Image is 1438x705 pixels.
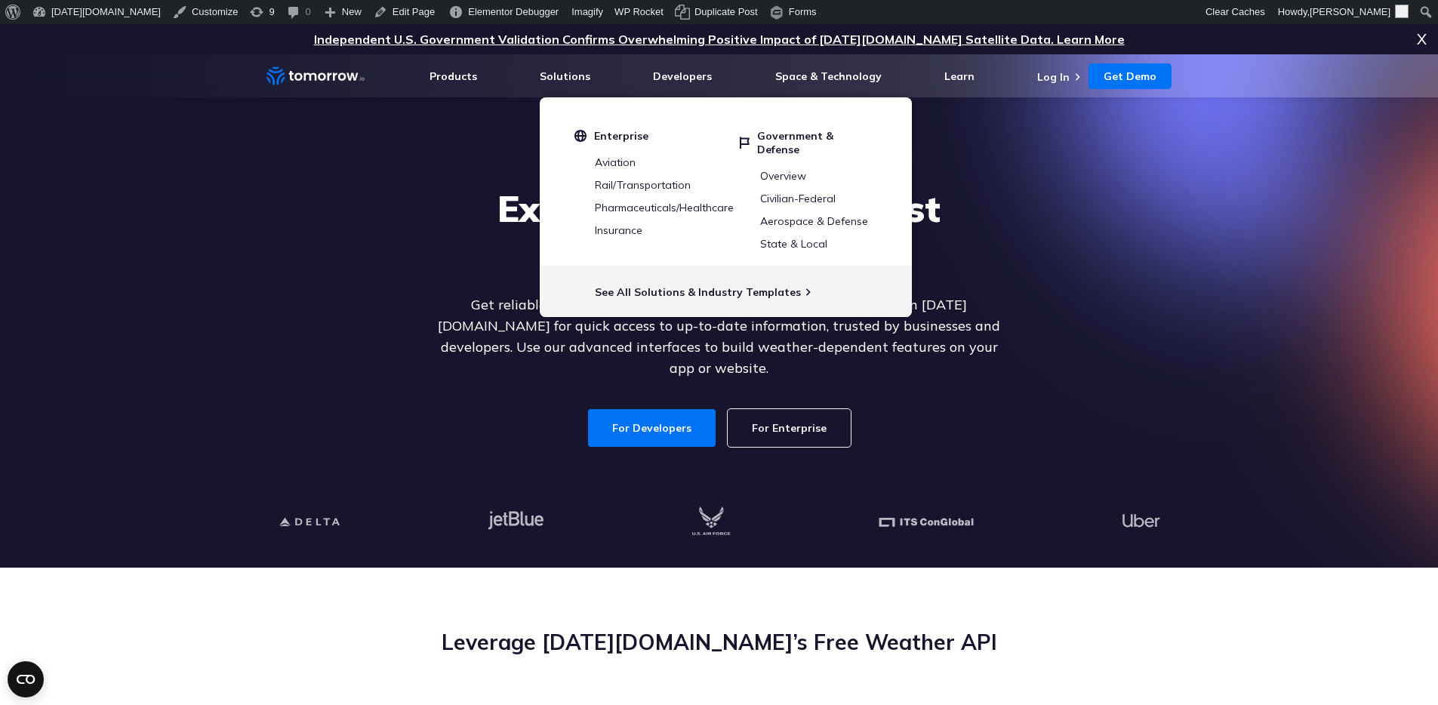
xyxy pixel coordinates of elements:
[1037,70,1070,84] a: Log In
[540,69,590,83] a: Solutions
[728,409,851,447] a: For Enterprise
[430,69,477,83] a: Products
[595,201,734,214] a: Pharmaceuticals/Healthcare
[314,32,1125,47] a: Independent U.S. Government Validation Confirms Overwhelming Positive Impact of [DATE][DOMAIN_NAM...
[595,285,801,299] a: See All Solutions & Industry Templates
[944,69,975,83] a: Learn
[653,69,712,83] a: Developers
[1089,63,1172,89] a: Get Demo
[760,192,836,205] a: Civilian-Federal
[266,628,1172,657] h2: Leverage [DATE][DOMAIN_NAME]’s Free Weather API
[1310,6,1390,17] span: [PERSON_NAME]
[8,661,44,697] button: Open CMP widget
[760,237,827,251] a: State & Local
[266,65,365,88] a: Home link
[588,409,716,447] a: For Developers
[775,69,882,83] a: Space & Technology
[594,129,648,143] span: Enterprise
[595,155,636,169] a: Aviation
[595,223,642,237] a: Insurance
[595,178,691,192] a: Rail/Transportation
[760,169,806,183] a: Overview
[757,129,877,156] span: Government & Defense
[428,294,1011,379] p: Get reliable and precise weather data through our free API. Count on [DATE][DOMAIN_NAME] for quic...
[740,129,750,156] img: flag.svg
[1417,24,1427,54] span: X
[760,214,868,228] a: Aerospace & Defense
[428,186,1011,276] h1: Explore the World’s Best Weather API
[574,129,587,143] img: globe.svg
